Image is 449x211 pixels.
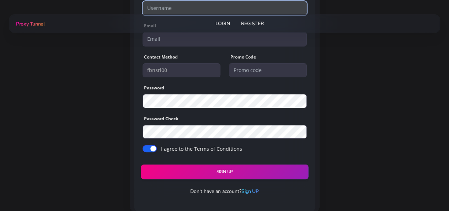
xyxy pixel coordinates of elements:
p: Don't have an account? [137,188,312,195]
a: Sign UP [241,188,258,195]
label: Password [144,85,164,91]
input: Promo code [229,63,307,77]
a: Login [215,17,230,30]
input: Email [143,32,307,46]
button: Sign UP [141,165,308,179]
label: Promo Code [230,54,256,60]
span: Proxy Tunnel [16,21,44,27]
label: Password Check [144,116,178,122]
label: I agree to the Terms of Conditions [161,145,242,152]
label: Contact Method [144,54,178,60]
input: Telegram/Skype name [143,63,220,77]
a: Proxy Tunnel [15,18,44,29]
iframe: Webchat Widget [415,177,440,202]
input: Username [143,1,307,15]
a: Register [241,17,263,30]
